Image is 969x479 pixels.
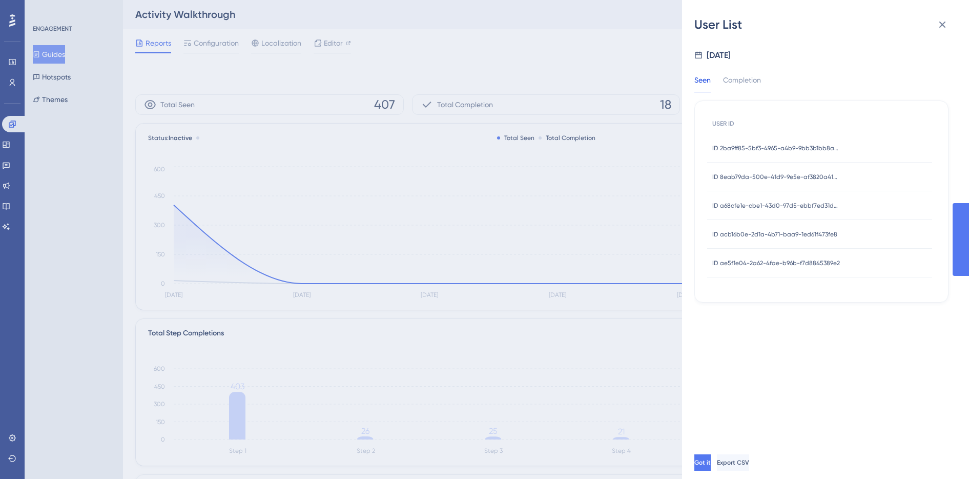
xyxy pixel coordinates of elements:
[712,202,840,210] span: ID a68cfe1e-cbe1-43d0-97d5-ebbf7ed31dbc
[926,438,957,469] iframe: UserGuiding AI Assistant Launcher
[712,173,840,181] span: ID 8eab79da-500e-41d9-9e5e-af3820a414f4
[723,74,761,92] div: Completion
[712,230,837,238] span: ID acb16b0e-2d1a-4b71-baa9-1ed61f473fe8
[707,49,731,62] div: [DATE]
[694,454,711,471] button: Got it
[712,144,840,152] span: ID 2ba9ff85-5bf3-4965-a4b9-9bb3b1bb8a5a
[694,458,711,467] span: Got it
[712,259,840,267] span: ID ae5f1e04-2a62-4fae-b96b-f7d8845389e2
[717,458,749,467] span: Export CSV
[717,454,749,471] button: Export CSV
[694,74,711,92] div: Seen
[694,16,957,33] div: User List
[712,119,734,128] span: USER ID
